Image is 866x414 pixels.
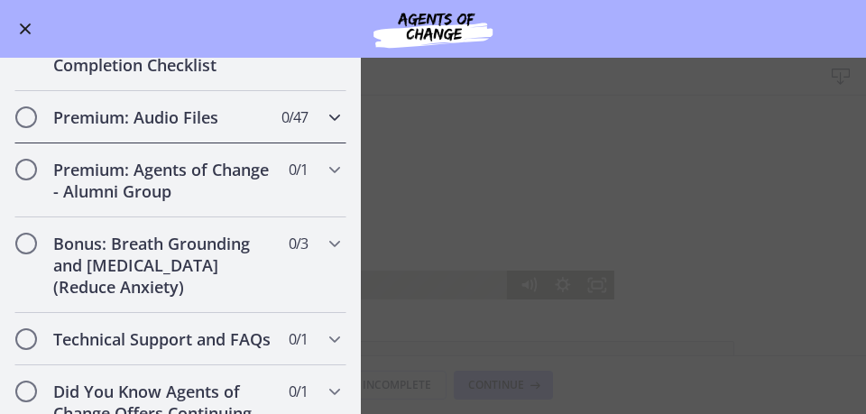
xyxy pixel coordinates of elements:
[53,106,273,128] h2: Premium: Audio Files
[53,233,273,298] h2: Bonus: Breath Grounding and [MEDICAL_DATA] (Reduce Anxiety)
[329,175,502,204] div: Playbar
[289,381,308,402] span: 0 / 1
[289,328,308,350] span: 0 / 1
[14,18,36,40] button: Enable menu
[281,106,308,128] span: 0 / 47
[252,175,286,204] button: Play Video
[511,175,546,204] button: Mute
[580,175,614,204] button: Fullscreen
[53,328,273,350] h2: Technical Support and FAQs
[53,159,273,202] h2: Premium: Agents of Change - Alumni Group
[325,7,541,51] img: Agents of Change
[289,159,308,180] span: 0 / 1
[546,175,580,204] button: Show settings menu
[289,233,308,254] span: 0 / 3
